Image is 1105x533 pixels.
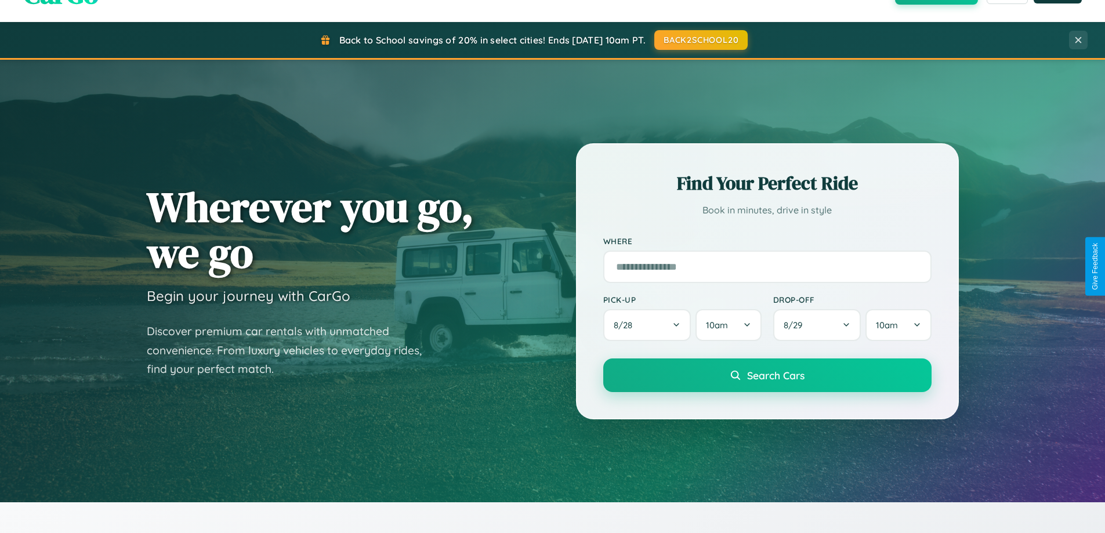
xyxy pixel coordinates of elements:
span: 8 / 28 [614,320,638,331]
span: 8 / 29 [784,320,808,331]
span: 10am [876,320,898,331]
h3: Begin your journey with CarGo [147,287,350,304]
label: Where [603,236,932,246]
p: Discover premium car rentals with unmatched convenience. From luxury vehicles to everyday rides, ... [147,322,437,379]
button: Search Cars [603,358,932,392]
span: Search Cars [747,369,805,382]
div: Give Feedback [1091,243,1099,290]
button: BACK2SCHOOL20 [654,30,748,50]
span: Back to School savings of 20% in select cities! Ends [DATE] 10am PT. [339,34,646,46]
h1: Wherever you go, we go [147,184,474,275]
p: Book in minutes, drive in style [603,202,932,219]
button: 10am [695,309,761,341]
h2: Find Your Perfect Ride [603,171,932,196]
span: 10am [706,320,728,331]
button: 8/29 [773,309,861,341]
label: Drop-off [773,295,932,304]
button: 8/28 [603,309,691,341]
button: 10am [865,309,931,341]
label: Pick-up [603,295,762,304]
